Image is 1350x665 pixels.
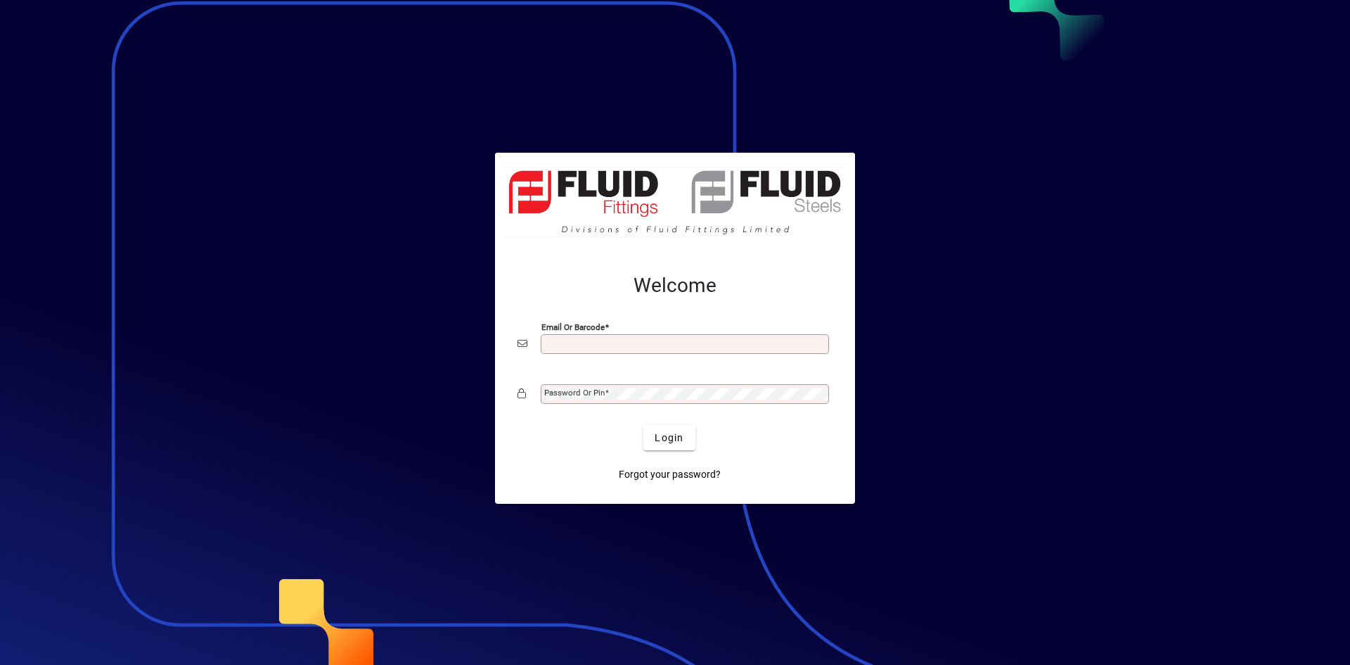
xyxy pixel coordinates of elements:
[619,467,721,482] span: Forgot your password?
[613,462,726,487] a: Forgot your password?
[544,388,605,398] mat-label: Password or Pin
[541,322,605,332] mat-label: Email or Barcode
[643,425,695,450] button: Login
[655,431,683,445] span: Login
[517,274,832,298] h2: Welcome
